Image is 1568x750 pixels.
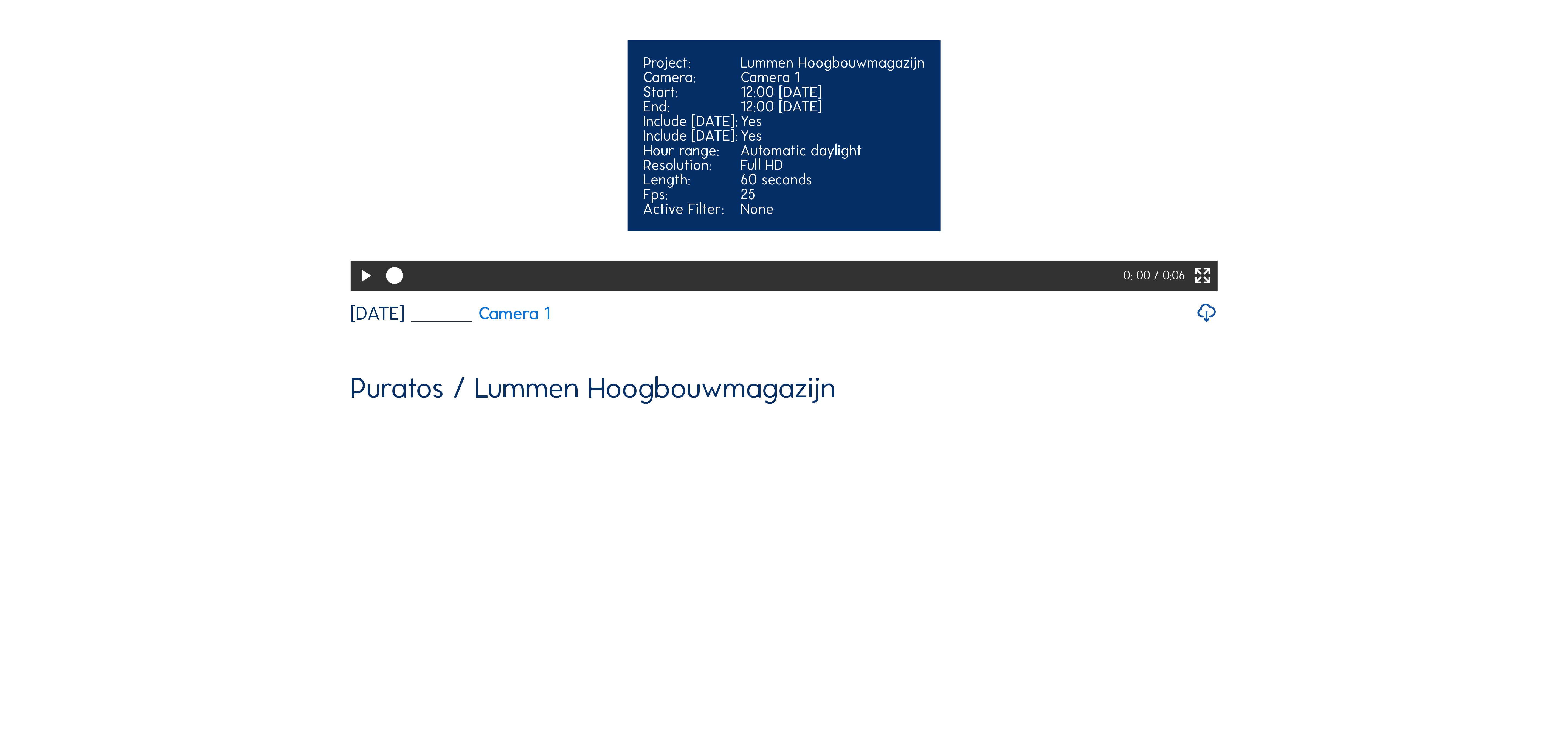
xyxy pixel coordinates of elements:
div: Hour range: [643,143,738,158]
div: End: [643,99,738,114]
div: 60 seconds [741,172,925,187]
div: Active Filter: [643,201,738,216]
div: Camera: [643,70,738,84]
div: Start: [643,85,738,99]
div: Puratos / Lummen Hoogbouwmagazijn [350,373,835,403]
div: Length: [643,172,738,187]
div: Fps: [643,187,738,201]
div: Include [DATE]: [643,128,738,143]
div: None [741,201,925,216]
div: Include [DATE]: [643,114,738,128]
div: 12:00 [DATE] [741,99,925,114]
div: [DATE] [350,304,405,323]
div: Yes [741,128,925,143]
div: Resolution: [643,158,738,172]
div: 0: 00 [1123,261,1153,291]
div: Yes [741,114,925,128]
div: / 0:06 [1154,261,1185,291]
div: 12:00 [DATE] [741,85,925,99]
a: Camera 1 [411,305,550,322]
div: Automatic daylight [741,143,925,158]
div: Lummen Hoogbouwmagazijn [741,55,925,70]
div: Full HD [741,158,925,172]
div: Project: [643,55,738,70]
div: 25 [741,187,925,201]
div: Camera 1 [741,70,925,84]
